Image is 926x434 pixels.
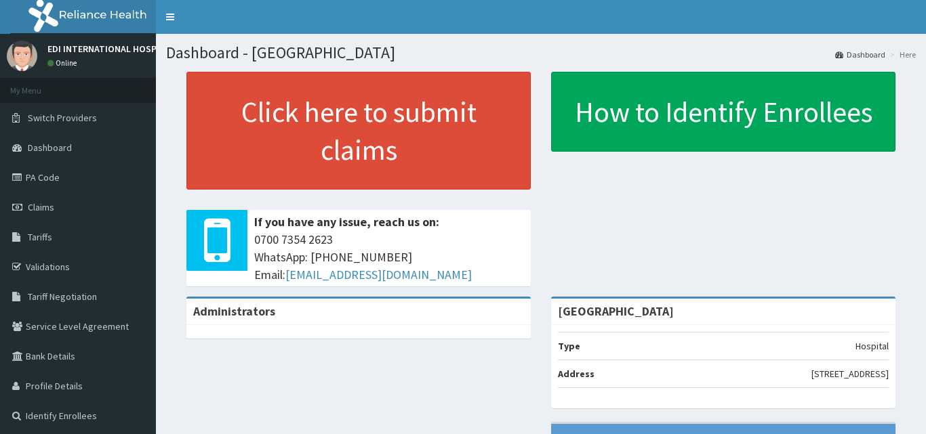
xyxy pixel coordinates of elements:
img: User Image [7,41,37,71]
a: [EMAIL_ADDRESS][DOMAIN_NAME] [285,267,472,282]
h1: Dashboard - [GEOGRAPHIC_DATA] [166,44,916,62]
span: Tariffs [28,231,52,243]
li: Here [887,49,916,60]
p: [STREET_ADDRESS] [811,367,889,381]
strong: [GEOGRAPHIC_DATA] [558,303,674,319]
b: If you have any issue, reach us on: [254,214,439,230]
b: Administrators [193,303,275,319]
a: How to Identify Enrollees [551,72,895,152]
span: Tariff Negotiation [28,290,97,303]
span: Claims [28,201,54,213]
span: Switch Providers [28,112,97,124]
p: Hospital [855,339,889,353]
p: EDI INTERNATIONAL HOSPITAL LTD [47,44,193,53]
b: Type [558,340,580,352]
span: 0700 7354 2623 WhatsApp: [PHONE_NUMBER] Email: [254,231,524,283]
a: Online [47,58,80,68]
span: Dashboard [28,142,72,154]
a: Click here to submit claims [186,72,531,190]
b: Address [558,368,595,380]
a: Dashboard [835,49,885,60]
